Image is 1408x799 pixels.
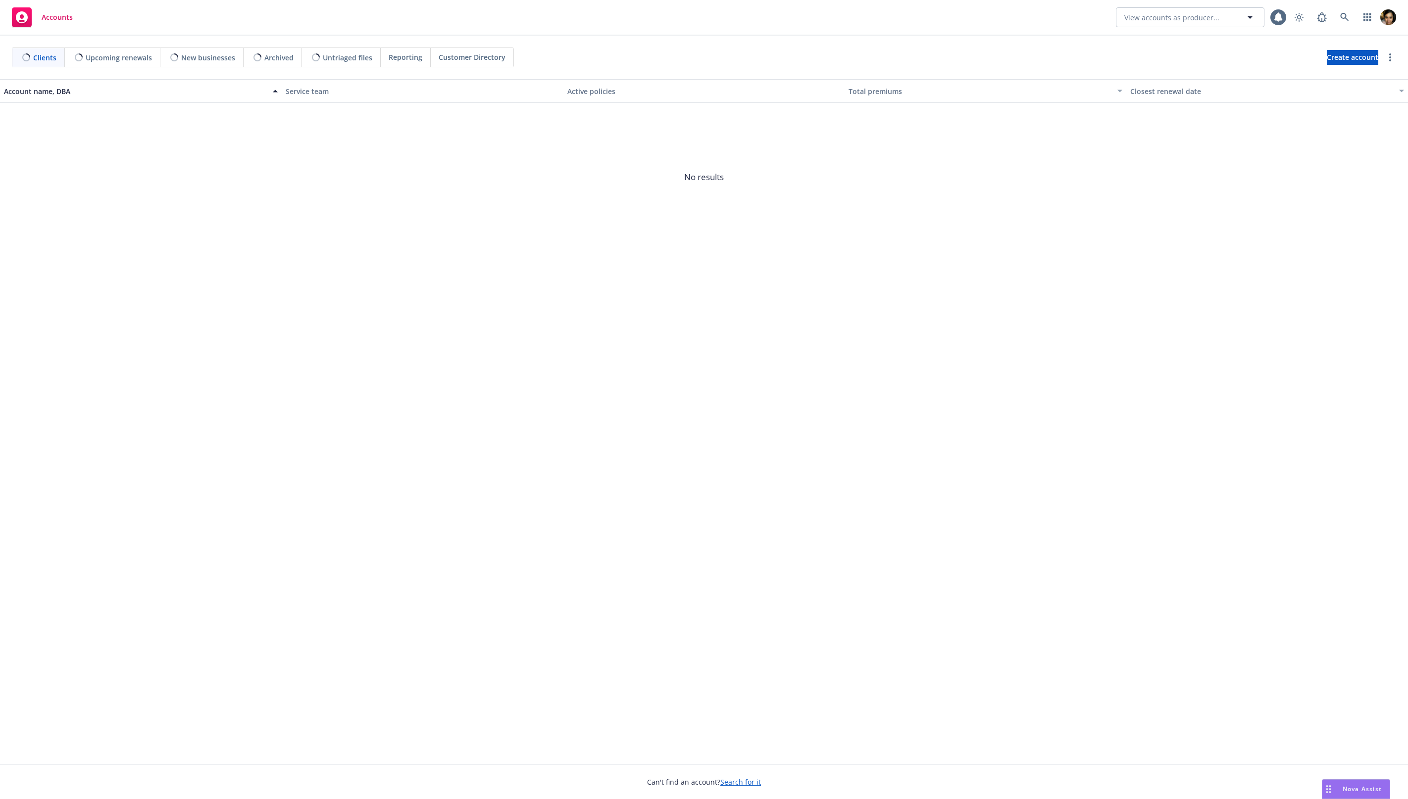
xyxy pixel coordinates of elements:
[286,86,559,96] div: Service team
[647,777,761,787] span: Can't find an account?
[1322,779,1390,799] button: Nova Assist
[1312,7,1332,27] a: Report a Bug
[1124,12,1219,23] span: View accounts as producer...
[282,79,563,103] button: Service team
[563,79,845,103] button: Active policies
[1130,86,1393,96] div: Closest renewal date
[389,52,422,62] span: Reporting
[439,52,505,62] span: Customer Directory
[849,86,1111,96] div: Total premiums
[1343,785,1382,793] span: Nova Assist
[567,86,841,96] div: Active policies
[1384,51,1396,63] a: more
[1126,79,1408,103] button: Closest renewal date
[1335,7,1355,27] a: Search
[42,13,73,21] span: Accounts
[181,52,235,63] span: New businesses
[4,86,267,96] div: Account name, DBA
[1116,7,1264,27] button: View accounts as producer...
[8,3,77,31] a: Accounts
[1322,780,1335,799] div: Drag to move
[1380,9,1396,25] img: photo
[264,52,294,63] span: Archived
[720,777,761,787] a: Search for it
[845,79,1126,103] button: Total premiums
[1327,48,1378,67] span: Create account
[86,52,152,63] span: Upcoming renewals
[1289,7,1309,27] a: Toggle theme
[323,52,372,63] span: Untriaged files
[1327,50,1378,65] a: Create account
[33,52,56,63] span: Clients
[1358,7,1377,27] a: Switch app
